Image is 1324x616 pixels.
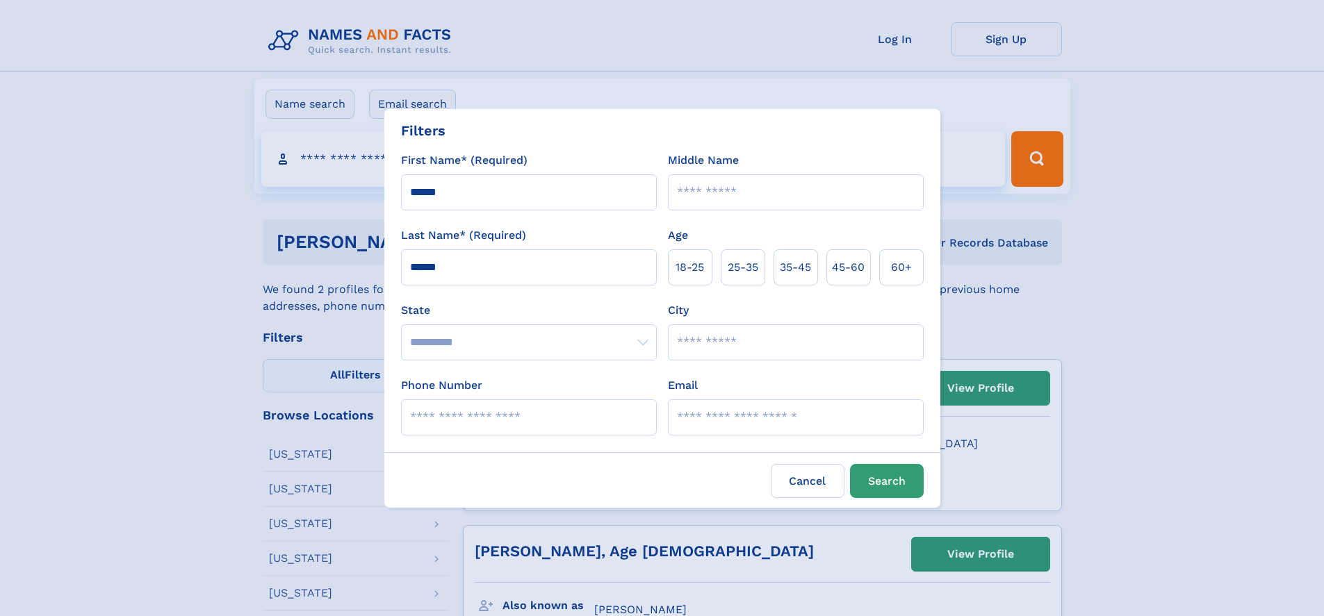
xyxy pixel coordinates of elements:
div: Filters [401,120,446,141]
button: Search [850,464,924,498]
label: Email [668,377,698,394]
label: Cancel [771,464,844,498]
span: 25‑35 [728,259,758,276]
span: 60+ [891,259,912,276]
label: State [401,302,657,319]
label: Last Name* (Required) [401,227,526,244]
label: Middle Name [668,152,739,169]
span: 18‑25 [676,259,704,276]
label: City [668,302,689,319]
span: 45‑60 [832,259,865,276]
span: 35‑45 [780,259,811,276]
label: First Name* (Required) [401,152,528,169]
label: Phone Number [401,377,482,394]
label: Age [668,227,688,244]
